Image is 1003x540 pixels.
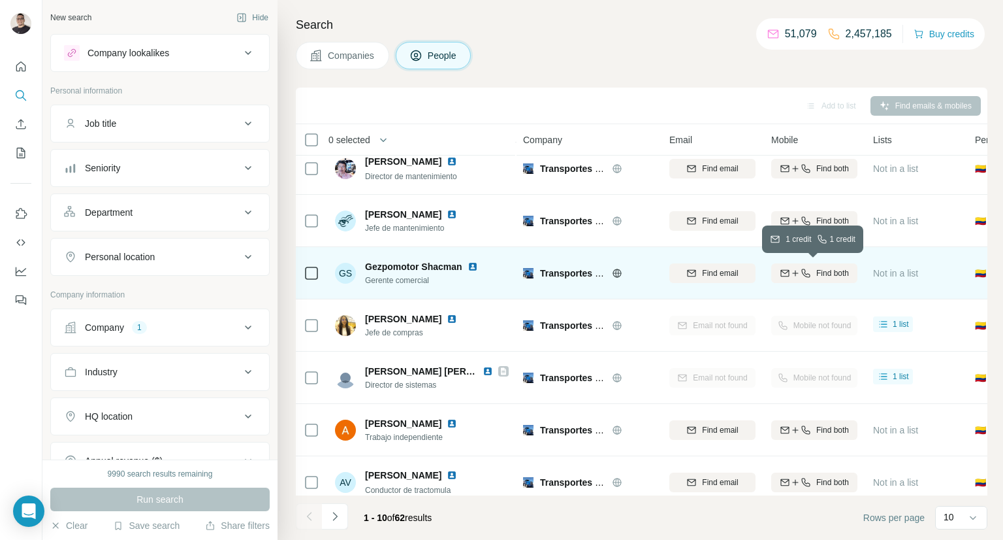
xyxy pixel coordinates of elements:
img: Avatar [335,315,356,336]
span: Not in a list [873,216,918,226]
span: Find both [816,477,849,488]
span: Transportes Iceberg de [GEOGRAPHIC_DATA] [540,163,741,174]
span: 62 [395,513,406,523]
span: Transportes Iceberg de [GEOGRAPHIC_DATA] [540,425,741,435]
span: Transportes Iceberg de [GEOGRAPHIC_DATA] [540,268,741,278]
h4: Search [296,16,987,34]
p: 51,079 [785,26,817,42]
img: Logo of Transportes Iceberg de Colombia [523,320,533,331]
span: [PERSON_NAME] [365,208,441,221]
button: Department [51,197,269,228]
button: Job title [51,108,269,139]
button: Use Surfe on LinkedIn [10,202,31,226]
img: Logo of Transportes Iceberg de Colombia [523,373,533,383]
span: Transportes Iceberg de [GEOGRAPHIC_DATA] [540,477,741,488]
button: Find both [771,473,857,492]
button: Find email [669,211,756,231]
div: Personal location [85,250,155,263]
button: Use Surfe API [10,231,31,254]
button: Dashboard [10,260,31,283]
span: [PERSON_NAME] [365,156,441,167]
img: Logo of Transportes Iceberg de Colombia [523,477,533,488]
div: AV [335,472,356,493]
button: Personal location [51,241,269,273]
div: 1 [132,322,147,333]
span: 🇨🇴 [975,267,986,280]
div: Job title [85,117,116,130]
span: Jefe de compras [365,327,473,339]
span: Find email [702,215,738,227]
button: Industry [51,356,269,388]
div: GS [335,263,356,284]
span: Find email [702,267,738,279]
div: New search [50,12,91,24]
span: Jefe de mantenimiento [365,222,473,234]
button: Find email [669,159,756,178]
button: Share filters [205,519,270,532]
button: My lists [10,141,31,165]
button: HQ location [51,401,269,432]
span: 🇨🇴 [975,476,986,489]
span: 1 list [893,318,909,330]
button: Search [10,84,31,107]
div: Annual revenue ($) [85,454,163,467]
button: Hide [227,8,278,27]
span: Find both [816,215,849,227]
span: Transportes Iceberg de [GEOGRAPHIC_DATA] [540,373,741,383]
img: LinkedIn logo [447,470,457,481]
span: Find email [702,163,738,175]
div: Company lookalikes [88,46,169,59]
button: Clear [50,519,88,532]
p: 2,457,185 [846,26,892,42]
span: [PERSON_NAME] [365,418,441,429]
img: Logo of Transportes Iceberg de Colombia [523,268,533,278]
span: Not in a list [873,163,918,174]
p: Personal information [50,85,270,97]
span: Email [669,133,692,146]
img: Logo of Transportes Iceberg de Colombia [523,216,533,226]
button: Find both [771,420,857,440]
span: Director de sistemas [365,379,509,391]
button: Find email [669,420,756,440]
img: Avatar [335,211,356,231]
button: Find email [669,473,756,492]
span: 1 list [893,371,909,382]
span: 🇨🇴 [975,371,986,384]
span: Mobile [771,133,798,146]
button: Find email [669,263,756,283]
button: Buy credits [914,25,974,43]
button: Company1 [51,312,269,343]
span: Find email [702,477,738,488]
span: Not in a list [873,425,918,435]
div: Company [85,321,124,334]
img: LinkedIn logo [483,366,493,377]
span: [PERSON_NAME] [365,469,441,482]
span: Conductor de tractomula [365,486,451,495]
div: Industry [85,365,118,379]
div: HQ location [85,410,133,423]
span: Transportes Iceberg de [GEOGRAPHIC_DATA] [540,216,741,226]
span: 🇨🇴 [975,319,986,332]
img: Avatar [335,420,356,441]
span: Director de mantenimiento [365,172,457,181]
div: Open Intercom Messenger [13,496,44,527]
span: Not in a list [873,268,918,278]
button: Navigate to next page [322,503,348,530]
img: Avatar [335,158,356,179]
span: Find email [702,424,738,436]
img: LinkedIn logo [468,262,478,272]
button: Company lookalikes [51,37,269,69]
span: 0 selected [328,133,370,146]
span: 🇨🇴 [975,214,986,228]
span: [PERSON_NAME] [365,314,441,324]
span: of [387,513,395,523]
span: Companies [328,49,375,62]
img: LinkedIn logo [447,209,457,220]
span: Gezpomotor Shacman [365,260,462,273]
img: Avatar [10,13,31,34]
img: LinkedIn logo [447,314,457,324]
button: Save search [113,519,180,532]
span: Not in a list [873,477,918,488]
p: Company information [50,289,270,301]
button: Enrich CSV [10,112,31,136]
